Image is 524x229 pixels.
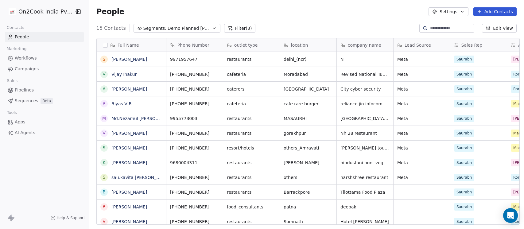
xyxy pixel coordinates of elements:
span: Saurabh [454,203,474,211]
span: Saurabh [454,218,474,225]
div: location [280,38,336,52]
span: Meta [397,101,446,107]
span: Somnath [284,219,333,225]
span: Meta [397,145,446,151]
span: Saurabh [454,144,474,152]
span: deepak [340,204,390,210]
span: restaurants [227,174,276,180]
div: Full Name [97,38,166,52]
span: Barrackpore [284,189,333,195]
span: caterers [227,86,276,92]
span: Meta [397,56,446,62]
span: delhi_(ncr) [284,56,333,62]
a: People [5,32,84,42]
span: gorakhpur [284,130,333,136]
div: s [103,174,105,180]
span: Saurabh [454,71,474,78]
span: Segments: [143,25,166,32]
div: K [103,159,105,166]
a: SequencesBeta [5,96,84,106]
span: Full Name [118,42,139,48]
span: cafe rare burger [284,101,333,107]
span: 9971957647 [170,56,219,62]
a: sau.kavita [PERSON_NAME] [111,175,171,180]
span: [GEOGRAPHIC_DATA] [284,86,333,92]
a: Pipelines [5,85,84,95]
span: restaurants [227,219,276,225]
button: On2Cook India Pvt. Ltd. [7,6,70,17]
a: [PERSON_NAME] [111,131,147,136]
span: Meta [397,130,446,136]
span: AI Agents [15,130,35,136]
span: Workflows [15,55,37,61]
div: outlet type [223,38,280,52]
span: [GEOGRAPHIC_DATA] [GEOGRAPHIC_DATA] [340,115,390,122]
a: Apps [5,117,84,127]
span: [PHONE_NUMBER] [170,189,219,195]
span: Saurabh [454,130,474,137]
span: resort/hotels [227,145,276,151]
span: MASAURHI [284,115,333,122]
span: others [284,174,333,180]
span: People [96,7,124,16]
span: Saurabh [454,159,474,166]
span: People [15,34,29,40]
span: [PHONE_NUMBER] [170,71,219,77]
div: company name [337,38,393,52]
span: Tools [4,108,19,117]
div: A [103,86,106,92]
span: cafeteria [227,71,276,77]
a: [PERSON_NAME] [111,204,147,209]
span: Nh 28 restaurant [340,130,390,136]
img: on2cook%20logo-04%20copy.jpg [9,8,16,15]
span: Lead Source [405,42,431,48]
span: Meta [397,86,446,92]
span: [PHONE_NUMBER] [170,145,219,151]
span: [PHONE_NUMBER] [170,204,219,210]
span: Saurabh [454,174,474,181]
span: Meta [397,71,446,77]
span: Meta [397,174,446,180]
span: [PHONE_NUMBER] [170,101,219,107]
div: V [103,130,106,136]
span: On2Cook India Pvt. Ltd. [18,8,73,16]
div: Phone Number [166,38,223,52]
span: Phone Number [177,42,209,48]
span: restaurants [227,115,276,122]
span: food_consultants [227,204,276,210]
div: B [103,189,106,195]
div: M [102,115,106,122]
a: [PERSON_NAME] [111,219,147,224]
a: [PERSON_NAME] [111,87,147,91]
span: Moradabad [284,71,333,77]
a: Help & Support [51,215,85,220]
span: 9680004311 [170,160,219,166]
span: Contacts [4,23,27,32]
span: Tilottama Food Plaza [340,189,390,195]
span: Campaigns [15,66,39,72]
div: S [103,145,105,151]
button: Edit View [482,24,517,33]
a: Riyas V R [111,101,132,106]
span: location [291,42,308,48]
div: R [103,100,106,107]
span: [PHONE_NUMBER] [170,130,219,136]
div: V [103,71,106,77]
span: Hotel [PERSON_NAME] [340,219,390,225]
span: [PERSON_NAME] tourism and farms [340,145,390,151]
span: restaurants [227,189,276,195]
span: Meta [397,115,446,122]
button: Add Contacts [473,7,517,16]
div: Open Intercom Messenger [503,208,518,223]
span: Saurabh [454,56,474,63]
span: Saurabh [454,85,474,93]
span: reliance jio infocomm ltd [340,101,390,107]
div: grid [97,52,166,225]
span: cafeteria [227,101,276,107]
span: restaurants [227,160,276,166]
span: Saurabh [454,100,474,107]
span: Help & Support [57,215,85,220]
a: [PERSON_NAME] [111,57,147,62]
div: S [103,56,105,63]
span: hindustani non- veg [340,160,390,166]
